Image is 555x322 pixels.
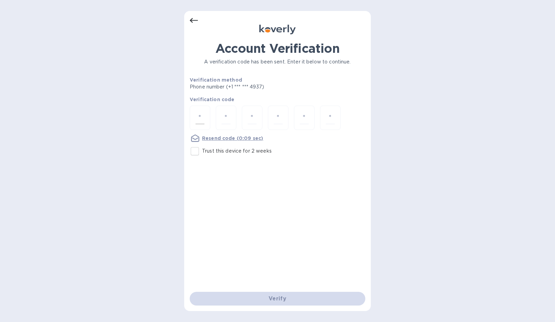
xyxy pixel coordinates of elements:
[190,41,365,56] h1: Account Verification
[190,83,317,91] p: Phone number (+1 *** *** 4937)
[190,58,365,65] p: A verification code has been sent. Enter it below to continue.
[190,96,365,103] p: Verification code
[190,77,242,83] b: Verification method
[202,135,263,141] u: Resend code (0:09 sec)
[202,147,272,155] p: Trust this device for 2 weeks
